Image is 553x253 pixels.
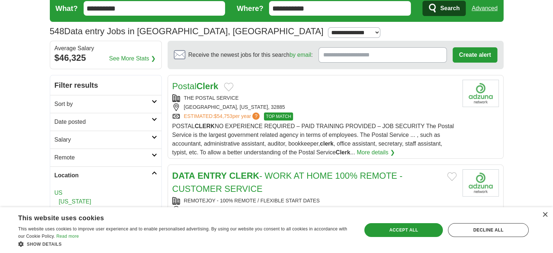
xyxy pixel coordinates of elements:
div: REMOTEJOY - 100% REMOTE / FLEXIBLE START DATES [172,197,457,205]
div: THE POSTAL SERVICE [172,94,457,102]
strong: ENTRY [197,171,227,181]
a: Remote [50,149,161,166]
a: by email [289,52,311,58]
a: More details ❯ [357,148,395,157]
strong: DATA [172,171,195,181]
strong: CLERK [195,123,215,129]
strong: Clerk [196,81,218,91]
span: POSTAL NO EXPERIENCE REQUIRED – PAID TRAINING PROVIDED – JOB SECURITY The Postal Service is the l... [172,123,454,155]
div: Decline all [448,223,529,237]
div: This website uses cookies [18,212,333,222]
a: PostalClerk [172,81,219,91]
h2: Sort by [55,100,152,108]
h2: Salary [55,135,152,144]
h2: Date posted [55,118,152,126]
div: Show details [18,240,352,248]
a: DATA ENTRY CLERK- WORK AT HOME 100% REMOTE - CUSTOMER SERVICE [172,171,402,194]
span: Receive the newest jobs for this search : [188,51,313,59]
a: Read more, opens a new window [56,234,79,239]
strong: Clerk [336,149,350,155]
span: Search [440,1,460,16]
strong: CLERK [229,171,259,181]
a: ESTIMATED:$54,753per year? [184,112,261,120]
button: Add to favorite jobs [224,83,233,91]
span: TOP MATCH [264,112,293,120]
a: Date posted [50,113,161,131]
a: Salary [50,131,161,149]
h2: Location [55,171,152,180]
h2: Remote [55,153,152,162]
div: Accept all [364,223,443,237]
a: See More Stats ❯ [109,54,156,63]
span: $54,753 [214,113,232,119]
span: Show details [27,242,62,247]
button: Search [422,1,466,16]
a: [US_STATE] [59,198,91,205]
div: Close [542,212,548,218]
span: This website uses cookies to improve user experience and to enable personalised advertising. By u... [18,226,347,239]
img: Company logo [462,169,499,197]
button: Add to favorite jobs [447,172,457,181]
div: [GEOGRAPHIC_DATA], [US_STATE], 32885 [172,103,457,111]
label: What? [56,3,78,14]
span: ? [252,112,260,120]
label: Where? [237,3,263,14]
a: Advanced [472,1,497,16]
a: US [55,190,63,196]
strong: clerk [320,141,333,147]
h2: Filter results [50,75,161,95]
button: Create alert [453,47,497,63]
div: Average Salary [55,46,157,51]
div: $46,325 [55,51,157,64]
div: [GEOGRAPHIC_DATA], [US_STATE] [172,206,457,214]
a: Location [50,166,161,184]
span: 548 [50,25,64,38]
a: Sort by [50,95,161,113]
h1: Data entry Jobs in [GEOGRAPHIC_DATA], [GEOGRAPHIC_DATA] [50,26,324,36]
img: Company logo [462,80,499,107]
